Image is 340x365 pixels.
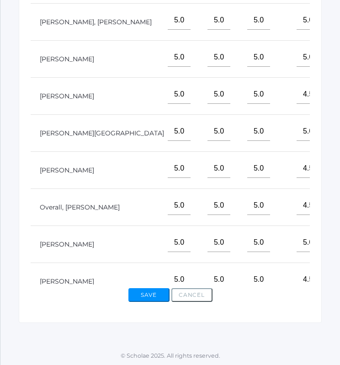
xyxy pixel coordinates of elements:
[40,166,94,174] a: [PERSON_NAME]
[128,288,170,302] button: Save
[40,240,94,248] a: [PERSON_NAME]
[40,18,152,26] a: [PERSON_NAME], [PERSON_NAME]
[171,288,212,302] button: Cancel
[0,352,340,360] p: © Scholae 2025. All rights reserved.
[40,129,164,137] a: [PERSON_NAME][GEOGRAPHIC_DATA]
[40,277,94,285] a: [PERSON_NAME]
[40,55,94,63] a: [PERSON_NAME]
[40,203,120,211] a: Overall, [PERSON_NAME]
[40,92,94,100] a: [PERSON_NAME]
